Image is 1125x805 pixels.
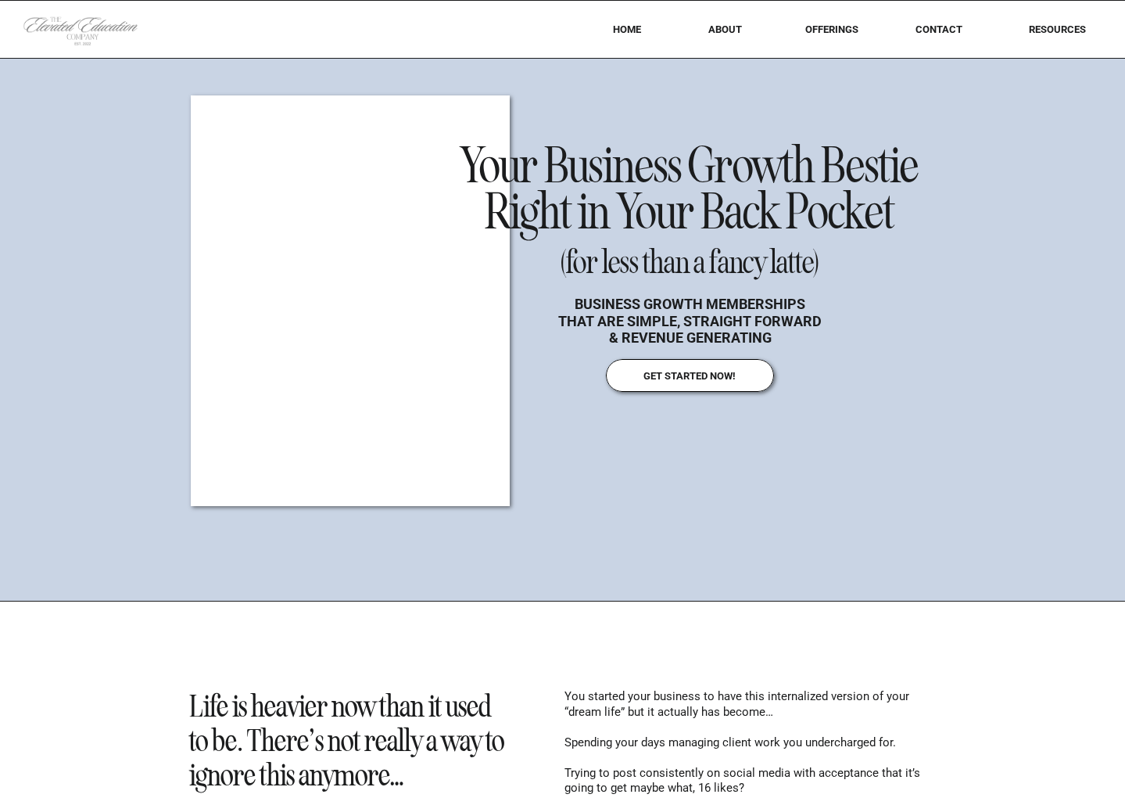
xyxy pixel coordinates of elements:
h3: Life is heavier now than it used to be. There’s not really a way to ignore this anymore… [189,689,513,792]
a: get started now! [626,370,754,381]
a: HOME [592,23,661,35]
h1: Your Business Growth Bestie Right in Your Back Pocket [459,143,921,224]
a: offerings [783,23,880,35]
a: About [697,23,753,35]
a: Contact [905,23,973,35]
p: business growth memberships that are simple, straight forward & revenue generating [557,296,823,344]
h2: (for less than a fancy latte) [531,246,850,283]
a: RESOURCES [1007,23,1107,35]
